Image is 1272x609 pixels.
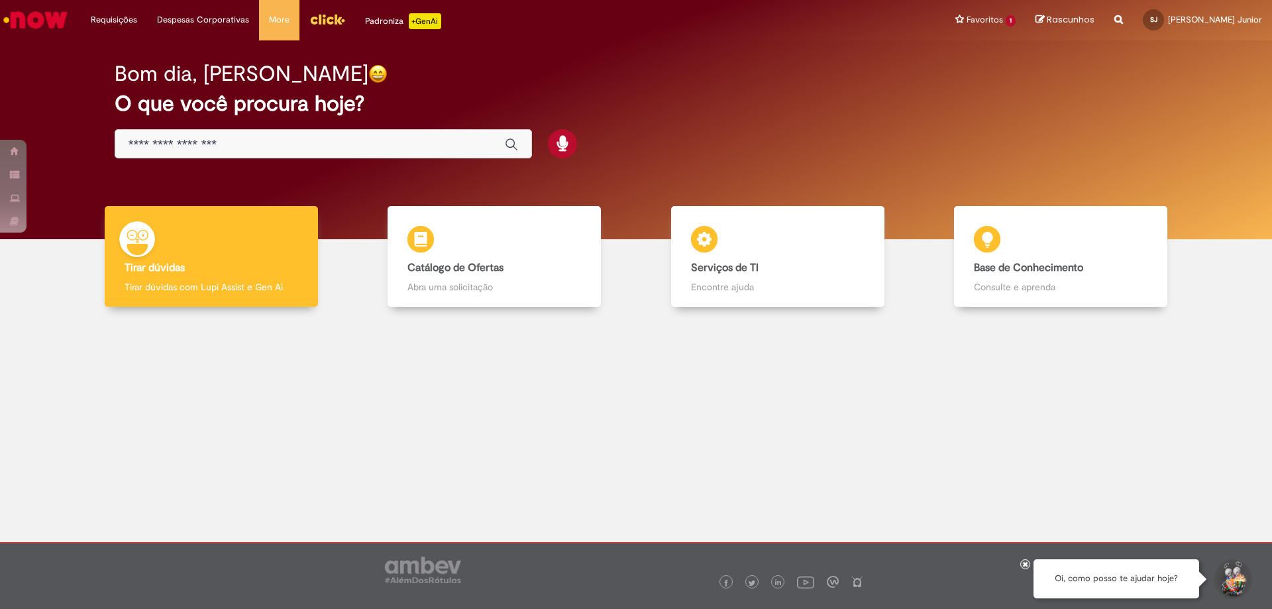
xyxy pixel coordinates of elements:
p: Encontre ajuda [691,280,865,294]
p: Consulte e aprenda [974,280,1147,294]
img: happy-face.png [368,64,388,83]
b: Catálogo de Ofertas [407,261,503,274]
h2: O que você procura hoje? [115,92,1158,115]
img: logo_footer_facebook.png [723,580,729,586]
a: Tirar dúvidas Tirar dúvidas com Lupi Assist e Gen Ai [70,206,353,307]
b: Tirar dúvidas [125,261,185,274]
img: logo_footer_youtube.png [797,573,814,590]
img: logo_footer_naosei.png [851,576,863,588]
span: 1 [1006,15,1016,27]
b: Serviços de TI [691,261,759,274]
span: Favoritos [967,13,1003,27]
span: Rascunhos [1047,13,1094,26]
img: logo_footer_twitter.png [749,580,755,586]
img: click_logo_yellow_360x200.png [309,9,345,29]
a: Serviços de TI Encontre ajuda [636,206,920,307]
h2: Bom dia, [PERSON_NAME] [115,62,368,85]
img: logo_footer_linkedin.png [775,579,782,587]
a: Catálogo de Ofertas Abra uma solicitação [353,206,637,307]
div: Padroniza [365,13,441,29]
a: Base de Conhecimento Consulte e aprenda [920,206,1203,307]
img: logo_footer_workplace.png [827,576,839,588]
img: logo_footer_ambev_rotulo_gray.png [385,557,461,583]
span: [PERSON_NAME] Junior [1168,14,1262,25]
button: Iniciar Conversa de Suporte [1212,559,1252,599]
a: Rascunhos [1035,14,1094,27]
span: Requisições [91,13,137,27]
p: Abra uma solicitação [407,280,581,294]
span: More [269,13,290,27]
p: +GenAi [409,13,441,29]
div: Oi, como posso te ajudar hoje? [1033,559,1199,598]
span: SJ [1150,15,1157,24]
span: Despesas Corporativas [157,13,249,27]
img: ServiceNow [1,7,70,33]
b: Base de Conhecimento [974,261,1083,274]
p: Tirar dúvidas com Lupi Assist e Gen Ai [125,280,298,294]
